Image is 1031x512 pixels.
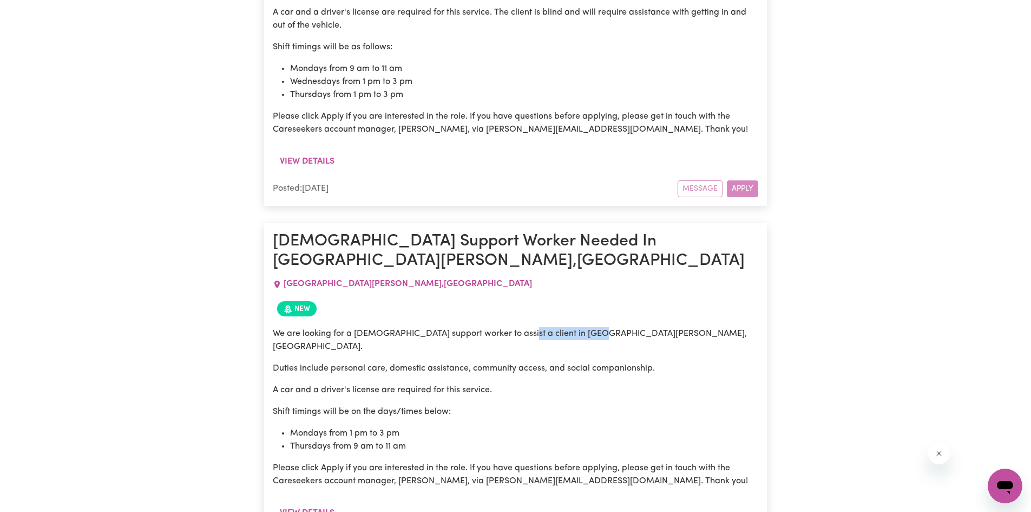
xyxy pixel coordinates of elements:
p: Shift timings will be on the days/times below: [273,405,758,418]
li: Wednesdays from 1 pm to 3 pm [290,75,758,88]
iframe: 開啟傳訊視窗按鈕 [988,469,1022,503]
li: Thursdays from 1 pm to 3 pm [290,88,758,101]
li: Mondays from 9 am to 11 am [290,62,758,75]
p: We are looking for a [DEMOGRAPHIC_DATA] support worker to assist a client in [GEOGRAPHIC_DATA][PE... [273,327,758,353]
h1: [DEMOGRAPHIC_DATA] Support Worker Needed In [GEOGRAPHIC_DATA][PERSON_NAME],[GEOGRAPHIC_DATA] [273,232,758,271]
span: [GEOGRAPHIC_DATA][PERSON_NAME] , [GEOGRAPHIC_DATA] [284,280,532,288]
p: A car and a driver's license are required for this service. The client is blind and will require ... [273,6,758,32]
p: Duties include personal care, domestic assistance, community access, and social companionship. [273,362,758,375]
button: View details [273,151,342,172]
p: Please click Apply if you are interested in the role. If you have questions before applying, plea... [273,462,758,488]
p: Please click Apply if you are interested in the role. If you have questions before applying, plea... [273,110,758,136]
span: Job posted within the last 30 days [277,301,317,316]
li: Thursdays from 9 am to 11 am [290,440,758,453]
div: Posted: [DATE] [273,182,678,195]
p: A car and a driver's license are required for this service. [273,384,758,397]
p: Shift timings will be as follows: [273,41,758,54]
li: Mondays from 1 pm to 3 pm [290,427,758,440]
iframe: 關閉訊息 [928,443,950,464]
span: Need any help? [6,8,65,16]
